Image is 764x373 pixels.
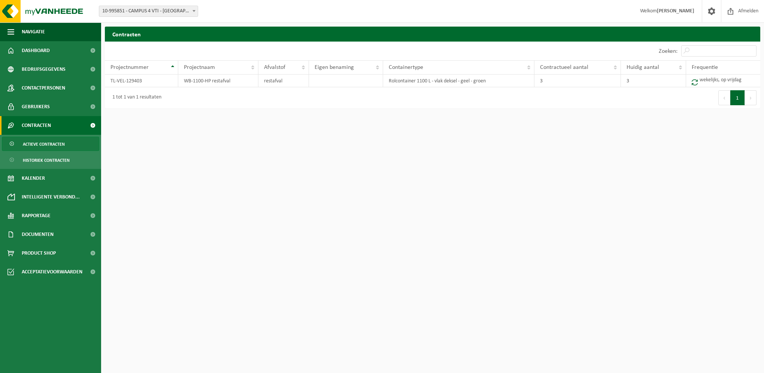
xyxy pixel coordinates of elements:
a: Actieve contracten [2,137,99,151]
span: Contactpersonen [22,79,65,97]
span: Frequentie [692,64,718,70]
td: restafval [258,75,309,87]
span: Navigatie [22,22,45,41]
span: Gebruikers [22,97,50,116]
td: 3 [621,75,686,87]
span: Kalender [22,169,45,188]
button: 1 [730,90,745,105]
span: Historiek contracten [23,153,70,167]
span: Contracten [22,116,51,135]
button: Next [745,90,757,105]
span: Intelligente verbond... [22,188,80,206]
span: Rapportage [22,206,51,225]
td: Rolcontainer 1100 L - vlak deksel - geel - groen [383,75,534,87]
h2: Contracten [105,27,760,41]
strong: [PERSON_NAME] [657,8,694,14]
span: Actieve contracten [23,137,65,151]
span: 10-995851 - CAMPUS 4 VTI - POPERINGE [99,6,198,16]
td: wekelijks, op vrijdag [686,75,760,87]
iframe: chat widget [4,357,125,373]
span: 10-995851 - CAMPUS 4 VTI - POPERINGE [99,6,198,17]
span: Containertype [389,64,423,70]
span: Product Shop [22,244,56,263]
span: Dashboard [22,41,50,60]
td: 3 [534,75,621,87]
span: Afvalstof [264,64,285,70]
span: Eigen benaming [315,64,354,70]
span: Documenten [22,225,54,244]
span: Projectnaam [184,64,215,70]
span: Huidig aantal [627,64,659,70]
a: Historiek contracten [2,153,99,167]
span: Bedrijfsgegevens [22,60,66,79]
td: TL-VEL-129403 [105,75,178,87]
span: Projectnummer [110,64,149,70]
span: Contractueel aantal [540,64,588,70]
td: WB-1100-HP restafval [178,75,258,87]
div: 1 tot 1 van 1 resultaten [109,91,161,104]
span: Acceptatievoorwaarden [22,263,82,281]
button: Previous [718,90,730,105]
label: Zoeken: [659,48,677,54]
